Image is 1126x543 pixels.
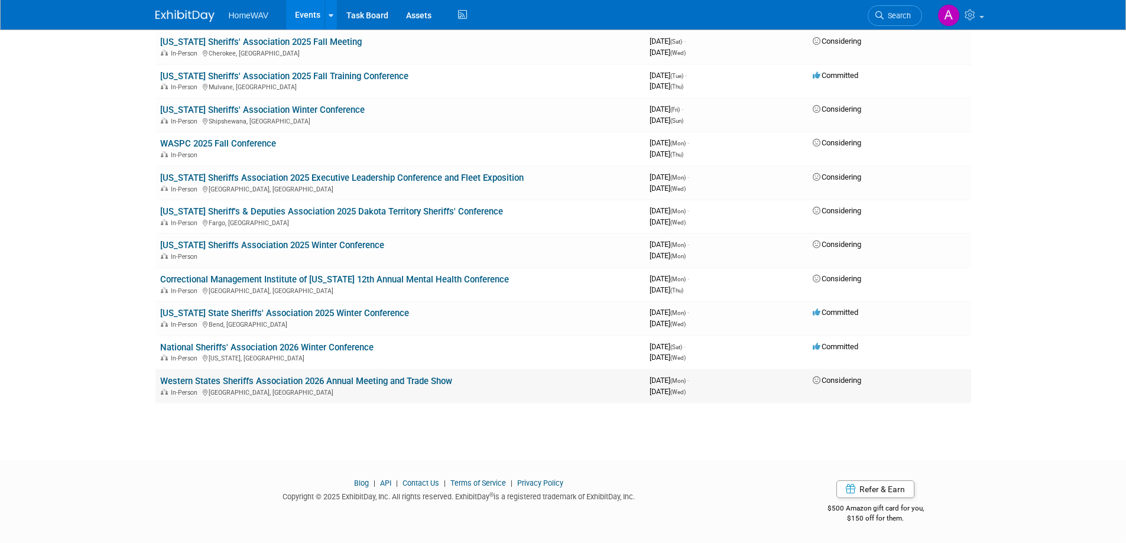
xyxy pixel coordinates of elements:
[670,208,686,214] span: (Mon)
[884,11,911,20] span: Search
[650,138,689,147] span: [DATE]
[160,308,409,318] a: [US_STATE] State Sheriffs' Association 2025 Winter Conference
[836,480,914,498] a: Refer & Earn
[670,186,686,192] span: (Wed)
[155,489,763,502] div: Copyright © 2025 ExhibitDay, Inc. All rights reserved. ExhibitDay is a registered trademark of Ex...
[813,173,861,181] span: Considering
[161,287,168,293] img: In-Person Event
[650,376,689,385] span: [DATE]
[160,138,276,149] a: WASPC 2025 Fall Conference
[171,151,201,159] span: In-Person
[517,479,563,487] a: Privacy Policy
[171,219,201,227] span: In-Person
[650,387,686,396] span: [DATE]
[160,217,640,227] div: Fargo, [GEOGRAPHIC_DATA]
[160,206,503,217] a: [US_STATE] Sheriff's & Deputies Association 2025 Dakota Territory Sheriffs' Conference
[687,376,689,385] span: -
[780,513,971,524] div: $150 off for them.
[160,71,408,82] a: [US_STATE] Sheriffs' Association 2025 Fall Training Conference
[155,10,215,22] img: ExhibitDay
[380,479,391,487] a: API
[813,37,861,45] span: Considering
[670,38,682,45] span: (Sat)
[670,287,683,294] span: (Thu)
[670,310,686,316] span: (Mon)
[670,378,686,384] span: (Mon)
[868,5,922,26] a: Search
[489,492,494,498] sup: ®
[670,389,686,395] span: (Wed)
[171,50,201,57] span: In-Person
[687,274,689,283] span: -
[687,308,689,317] span: -
[161,151,168,157] img: In-Person Event
[650,251,686,260] span: [DATE]
[171,355,201,362] span: In-Person
[650,217,686,226] span: [DATE]
[670,106,680,113] span: (Fri)
[813,342,858,351] span: Committed
[161,219,168,225] img: In-Person Event
[160,37,362,47] a: [US_STATE] Sheriffs' Association 2025 Fall Meeting
[160,48,640,57] div: Cherokee, [GEOGRAPHIC_DATA]
[682,105,683,113] span: -
[813,274,861,283] span: Considering
[813,206,861,215] span: Considering
[650,184,686,193] span: [DATE]
[937,4,960,27] img: Amanda Jasper
[161,389,168,395] img: In-Person Event
[160,353,640,362] div: [US_STATE], [GEOGRAPHIC_DATA]
[650,319,686,328] span: [DATE]
[684,342,686,351] span: -
[160,274,509,285] a: Correctional Management Institute of [US_STATE] 12th Annual Mental Health Conference
[229,11,269,20] span: HomeWAV
[670,50,686,56] span: (Wed)
[354,479,369,487] a: Blog
[813,376,861,385] span: Considering
[670,355,686,361] span: (Wed)
[684,37,686,45] span: -
[160,319,640,329] div: Bend, [GEOGRAPHIC_DATA]
[670,118,683,124] span: (Sun)
[650,71,687,80] span: [DATE]
[670,140,686,147] span: (Mon)
[371,479,378,487] span: |
[650,274,689,283] span: [DATE]
[650,116,683,125] span: [DATE]
[160,116,640,125] div: Shipshewana, [GEOGRAPHIC_DATA]
[687,173,689,181] span: -
[160,342,374,353] a: National Sheriffs' Association 2026 Winter Conference
[650,149,683,158] span: [DATE]
[670,344,682,350] span: (Sat)
[160,387,640,396] div: [GEOGRAPHIC_DATA], [GEOGRAPHIC_DATA]
[160,173,524,183] a: [US_STATE] Sheriffs Association 2025 Executive Leadership Conference and Fleet Exposition
[687,240,689,249] span: -
[650,82,683,90] span: [DATE]
[650,353,686,362] span: [DATE]
[508,479,515,487] span: |
[161,355,168,360] img: In-Person Event
[650,285,683,294] span: [DATE]
[650,342,686,351] span: [DATE]
[813,71,858,80] span: Committed
[160,105,365,115] a: [US_STATE] Sheriffs' Association Winter Conference
[813,308,858,317] span: Committed
[160,82,640,91] div: Mulvane, [GEOGRAPHIC_DATA]
[161,186,168,191] img: In-Person Event
[171,118,201,125] span: In-Person
[670,321,686,327] span: (Wed)
[161,83,168,89] img: In-Person Event
[670,83,683,90] span: (Thu)
[685,71,687,80] span: -
[403,479,439,487] a: Contact Us
[171,253,201,261] span: In-Person
[161,253,168,259] img: In-Person Event
[687,138,689,147] span: -
[687,206,689,215] span: -
[171,186,201,193] span: In-Person
[450,479,506,487] a: Terms of Service
[441,479,449,487] span: |
[160,240,384,251] a: [US_STATE] Sheriffs Association 2025 Winter Conference
[650,206,689,215] span: [DATE]
[670,73,683,79] span: (Tue)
